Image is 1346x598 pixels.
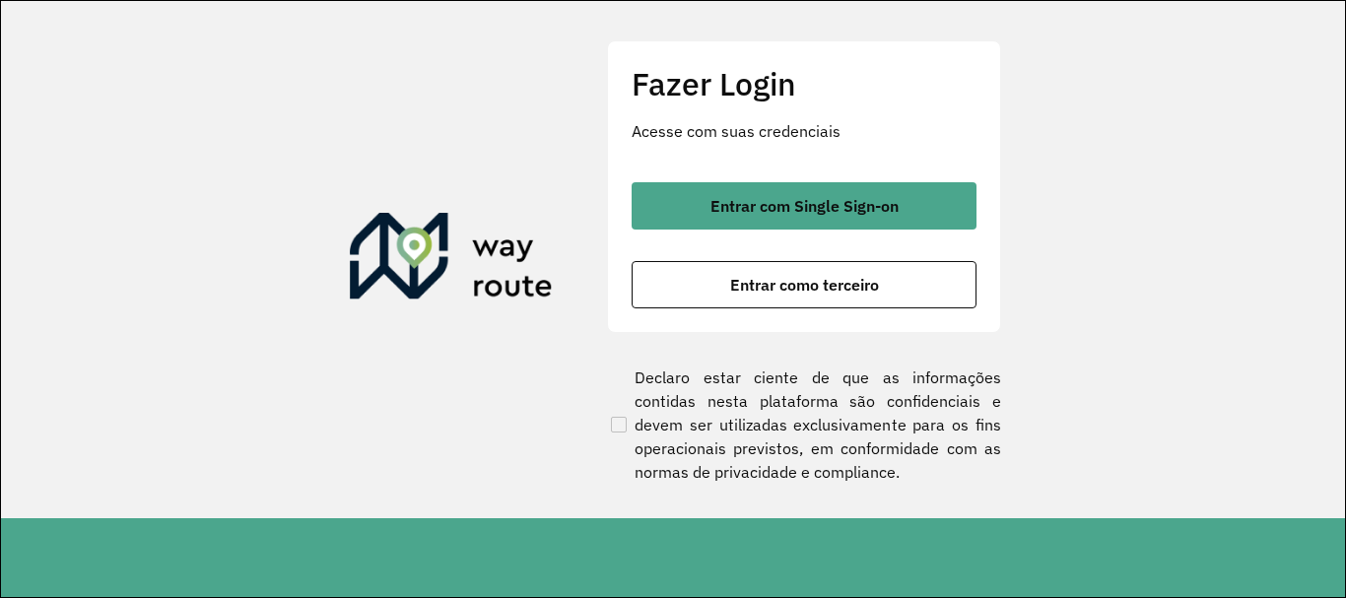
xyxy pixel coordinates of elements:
span: Entrar com Single Sign-on [710,198,899,214]
img: Roteirizador AmbevTech [350,213,553,307]
span: Entrar como terceiro [730,277,879,293]
p: Acesse com suas credenciais [632,119,976,143]
label: Declaro estar ciente de que as informações contidas nesta plataforma são confidenciais e devem se... [607,365,1001,484]
h2: Fazer Login [632,65,976,102]
button: button [632,182,976,230]
button: button [632,261,976,308]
